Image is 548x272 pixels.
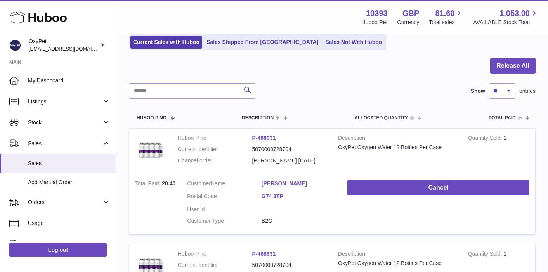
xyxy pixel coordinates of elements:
strong: Total Paid [135,180,162,188]
dt: Name [187,180,262,189]
button: Cancel [347,180,529,196]
span: Customer [187,180,211,187]
a: 81.60 Total sales [429,8,463,26]
a: Log out [9,243,107,257]
a: [PERSON_NAME] [262,180,336,187]
td: 1 [462,129,535,174]
div: OxyPet Oxygen Water 12 Bottles Per Case [338,260,456,267]
span: AVAILABLE Stock Total [473,19,539,26]
strong: Quantity Sold [468,251,504,259]
span: 81.60 [435,8,454,19]
a: P-488631 [252,135,276,141]
strong: Description [338,134,456,144]
span: Listings [28,98,102,105]
span: 20.40 [162,180,175,187]
a: Sales Shipped From [GEOGRAPHIC_DATA] [204,36,321,49]
dd: [PERSON_NAME] [DATE] [252,157,327,164]
span: ALLOCATED Quantity [354,115,408,120]
dd: B2C [262,217,336,225]
dt: Postal Code [187,193,262,202]
div: OxyPet Oxygen Water 12 Bottles Per Case [338,144,456,151]
dt: Huboo P no [178,250,252,258]
span: Add Manual Order [28,179,110,186]
dt: Customer Type [187,217,262,225]
span: [EMAIL_ADDRESS][DOMAIN_NAME] [29,45,114,52]
strong: Description [338,250,456,260]
span: Huboo P no [137,115,166,120]
strong: 10393 [366,8,388,19]
a: 1,053.00 AVAILABLE Stock Total [473,8,539,26]
span: 1,053.00 [499,8,530,19]
a: Sales Not With Huboo [323,36,385,49]
span: Total sales [429,19,463,26]
span: Sales [28,160,110,167]
button: Release All [490,58,536,74]
strong: GBP [402,8,419,19]
dt: Huboo P no [178,134,252,142]
span: Usage [28,220,110,227]
img: info@oxypet.co.uk [9,39,21,51]
span: Total paid [489,115,516,120]
dt: Current identifier [178,262,252,269]
span: Stock [28,119,102,126]
dt: User Id [187,206,262,213]
span: entries [519,87,536,95]
span: My Dashboard [28,77,110,84]
div: OxyPet [29,38,99,52]
span: Sales [28,140,102,147]
strong: Quantity Sold [468,135,504,143]
div: Currency [397,19,420,26]
dt: Channel order [178,157,252,164]
dd: 5070000728704 [252,146,327,153]
dt: Current identifier [178,146,252,153]
a: Current Sales with Huboo [130,36,202,49]
span: Invoicing and Payments [28,241,102,248]
div: Huboo Ref [362,19,388,26]
a: G74 3TP [262,193,336,200]
span: Orders [28,199,102,206]
a: P-488631 [252,251,276,257]
dd: 5070000728704 [252,262,327,269]
img: 103931662034097.jpg [135,134,166,166]
label: Show [471,87,485,95]
span: Description [242,115,274,120]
